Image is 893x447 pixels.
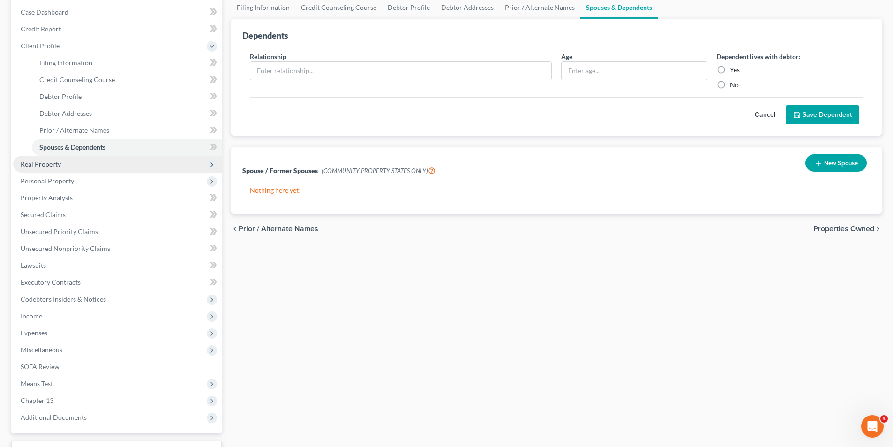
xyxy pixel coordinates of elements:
i: chevron_right [874,225,882,233]
div: Attorney's Disclosure of Compensation [19,208,157,218]
div: Dependents [242,30,288,41]
span: 4 [880,415,888,423]
div: We typically reply in a few hours [19,128,157,138]
span: Expenses [21,329,47,337]
span: Credit Report [21,25,61,33]
a: Property Analysis [13,189,222,206]
span: Debtor Addresses [39,109,92,117]
span: Spouses & Dependents [39,143,105,151]
span: Prior / Alternate Names [39,126,109,134]
span: Home [21,316,42,323]
button: Search for help [14,155,174,174]
span: Miscellaneous [21,346,62,354]
i: chevron_left [231,225,239,233]
span: (COMMUNITY PROPERTY STATES ONLY) [322,167,435,174]
span: Prior / Alternate Names [239,225,318,233]
a: Debtor Profile [32,88,222,105]
span: Lawsuits [21,261,46,269]
span: Income [21,312,42,320]
input: Enter age... [562,62,707,80]
a: Secured Claims [13,206,222,223]
label: Yes [730,65,740,75]
span: Search for help [19,159,76,169]
span: Case Dashboard [21,8,68,16]
button: chevron_left Prior / Alternate Names [231,225,318,233]
button: Cancel [744,106,786,124]
a: Unsecured Priority Claims [13,223,222,240]
div: Statement of Financial Affairs - Payments Made in the Last 90 days [14,177,174,205]
img: Profile image for Emma [110,15,128,34]
p: Nothing here yet! [250,186,863,195]
div: Send us a messageWe typically reply in a few hours [9,110,178,146]
a: Spouses & Dependents [32,139,222,156]
span: Credit Counseling Course [39,76,115,83]
div: Statement of Financial Affairs - Payments Made in the Last 90 days [19,181,157,201]
a: Case Dashboard [13,4,222,21]
span: Unsecured Priority Claims [21,227,98,235]
span: Secured Claims [21,211,66,219]
div: Attorney's Disclosure of Compensation [14,205,174,222]
a: Debtor Addresses [32,105,222,122]
span: Properties Owned [813,225,874,233]
span: Codebtors Insiders & Notices [21,295,106,303]
div: Send us a message [19,118,157,128]
span: Additional Documents [21,413,87,421]
a: Credit Counseling Course [32,71,222,88]
a: Lawsuits [13,257,222,274]
a: Filing Information [32,54,222,71]
span: Property Analysis [21,194,73,202]
div: Statement of Financial Affairs - Property Repossessed, Foreclosed, Garnished, Attached, Seized, o... [14,239,174,276]
div: Amendments [19,226,157,235]
span: Filing Information [39,59,92,67]
p: How can we help? [19,83,169,98]
span: Messages [78,316,110,323]
span: Client Profile [21,42,60,50]
div: Close [161,15,178,32]
img: Profile image for Lindsey [128,15,146,34]
div: Statement of Financial Affairs - Property Repossessed, Foreclosed, Garnished, Attached, Seized, o... [19,243,157,273]
div: Amendments [14,222,174,239]
button: New Spouse [805,154,867,172]
span: Real Property [21,160,61,168]
button: Properties Owned chevron_right [813,225,882,233]
span: Chapter 13 [21,396,53,404]
label: Dependent lives with debtor: [717,52,801,61]
span: Personal Property [21,177,74,185]
span: Means Test [21,379,53,387]
iframe: Intercom live chat [861,415,884,438]
button: Messages [62,293,125,330]
img: Profile image for James [92,15,111,34]
button: Save Dependent [786,105,859,125]
img: logo [19,21,73,30]
span: Executory Contracts [21,278,81,286]
label: No [730,80,739,90]
span: Debtor Profile [39,92,82,100]
span: Help [149,316,164,323]
span: Unsecured Nonpriority Claims [21,244,110,252]
a: SOFA Review [13,358,222,375]
a: Unsecured Nonpriority Claims [13,240,222,257]
span: Relationship [250,53,286,61]
label: Age [561,52,572,61]
input: Enter relationship... [250,62,551,80]
a: Executory Contracts [13,274,222,291]
a: Prior / Alternate Names [32,122,222,139]
p: Hi there! [19,67,169,83]
span: Spouse / Former Spouses [242,167,318,174]
button: Help [125,293,188,330]
a: Credit Report [13,21,222,38]
span: SOFA Review [21,363,60,371]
